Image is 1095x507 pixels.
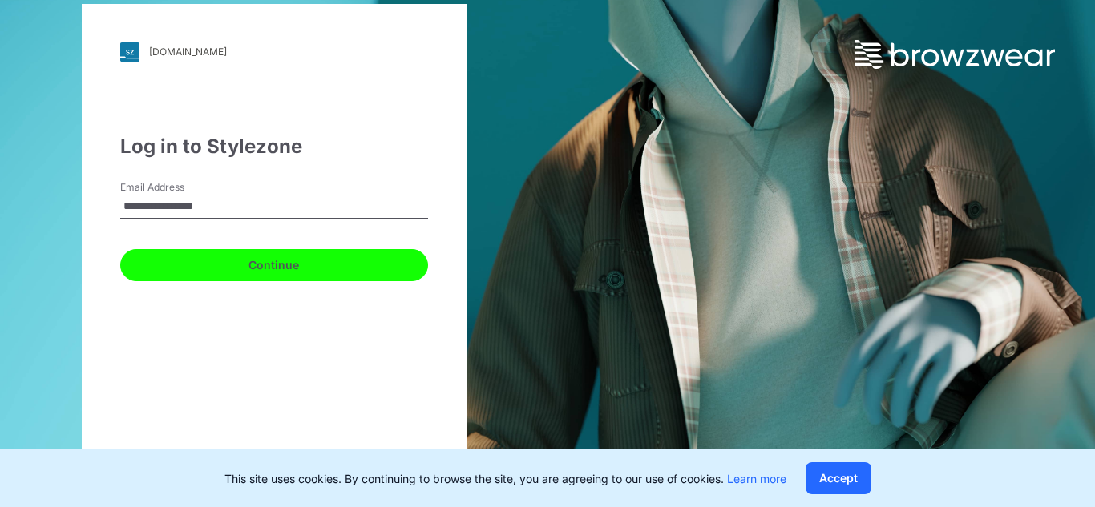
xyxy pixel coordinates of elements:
p: This site uses cookies. By continuing to browse the site, you are agreeing to our use of cookies. [224,470,786,487]
img: browzwear-logo.73288ffb.svg [855,40,1055,69]
label: Email Address [120,180,232,195]
button: Continue [120,249,428,281]
img: svg+xml;base64,PHN2ZyB3aWR0aD0iMjgiIGhlaWdodD0iMjgiIHZpZXdCb3g9IjAgMCAyOCAyOCIgZmlsbD0ibm9uZSIgeG... [120,42,139,62]
div: [DOMAIN_NAME] [149,46,227,58]
a: [DOMAIN_NAME] [120,42,428,62]
a: Learn more [727,472,786,485]
div: Log in to Stylezone [120,132,428,161]
button: Accept [806,462,871,494]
